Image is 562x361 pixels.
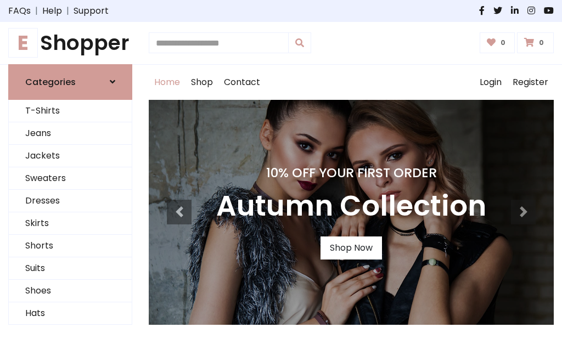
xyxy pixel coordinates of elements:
a: Shop Now [321,236,382,260]
a: Jeans [9,122,132,145]
a: Register [507,65,554,100]
span: 0 [498,38,508,48]
a: 0 [517,32,554,53]
a: Categories [8,64,132,100]
a: EShopper [8,31,132,55]
h6: Categories [25,77,76,87]
a: Shop [186,65,218,100]
a: Skirts [9,212,132,235]
a: Suits [9,257,132,280]
span: 0 [536,38,547,48]
h4: 10% Off Your First Order [216,165,486,180]
span: | [62,4,74,18]
a: Hats [9,302,132,325]
a: Home [149,65,186,100]
a: FAQs [8,4,31,18]
a: Dresses [9,190,132,212]
a: Login [474,65,507,100]
a: 0 [480,32,515,53]
a: Shoes [9,280,132,302]
h1: Shopper [8,31,132,55]
a: Help [42,4,62,18]
a: T-Shirts [9,100,132,122]
a: Sweaters [9,167,132,190]
a: Support [74,4,109,18]
span: E [8,28,38,58]
span: | [31,4,42,18]
a: Shorts [9,235,132,257]
a: Contact [218,65,266,100]
a: Jackets [9,145,132,167]
h3: Autumn Collection [216,189,486,223]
